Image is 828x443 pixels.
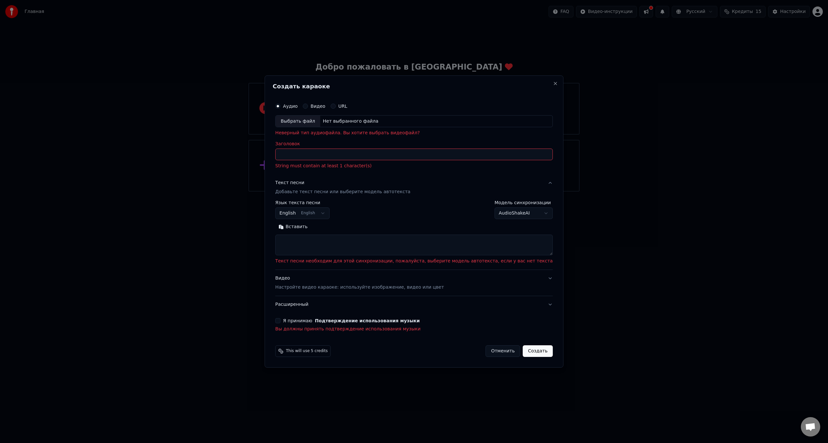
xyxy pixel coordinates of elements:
[320,118,381,125] div: Нет выбранного файла
[283,104,298,108] label: Аудио
[275,275,444,291] div: Видео
[286,349,328,354] span: This will use 5 credits
[275,270,553,296] button: ВидеоНастройте видео караоке: используйте изображение, видео или цвет
[275,222,311,232] button: Вставить
[275,201,553,270] div: Текст песниДобавьте текст песни или выберите модель автотекста
[275,201,330,205] label: Язык текста песни
[283,318,420,323] label: Я принимаю
[523,345,552,357] button: Создать
[310,104,325,108] label: Видео
[276,116,320,127] div: Выбрать файл
[485,345,520,357] button: Отменить
[275,175,553,201] button: Текст песниДобавьте текст песни или выберите модель автотекста
[275,326,553,332] p: Вы должны принять подтверждение использования музыки
[273,83,555,89] h2: Создать караоке
[275,180,304,186] div: Текст песни
[275,296,553,313] button: Расширенный
[315,318,420,323] button: Я принимаю
[275,189,410,195] p: Добавьте текст песни или выберите модель автотекста
[275,163,553,170] p: String must contain at least 1 character(s)
[275,258,553,265] p: Текст песни необходим для этой синхронизации, пожалуйста, выберите модель автотекста, если у вас ...
[275,142,553,146] label: Заголовок
[495,201,553,205] label: Модель синхронизации
[275,130,553,137] p: Неверный тип аудиофайла. Вы хотите выбрать видеофайл?
[338,104,347,108] label: URL
[275,284,444,291] p: Настройте видео караоке: используйте изображение, видео или цвет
